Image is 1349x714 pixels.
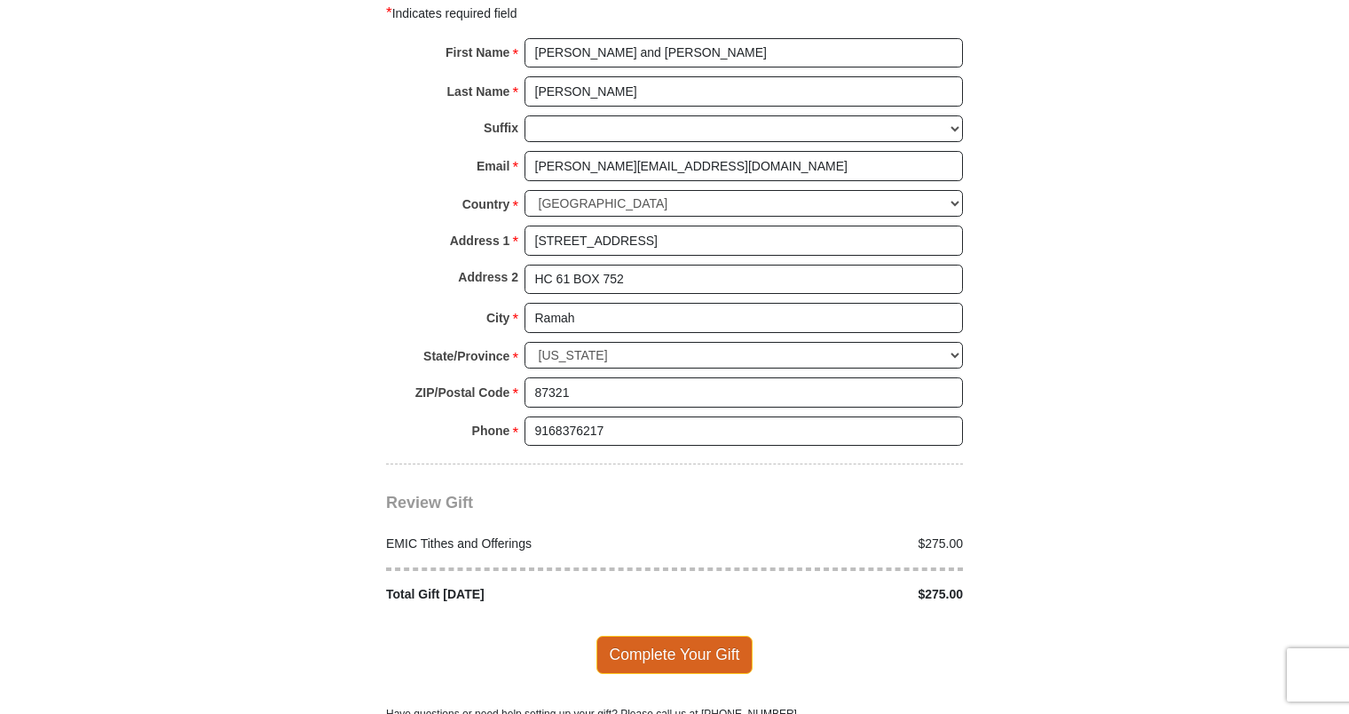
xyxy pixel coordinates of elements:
[386,494,473,512] span: Review Gift
[377,535,675,553] div: EMIC Tithes and Offerings
[450,228,510,253] strong: Address 1
[472,418,510,443] strong: Phone
[596,636,753,673] span: Complete Your Gift
[446,40,509,65] strong: First Name
[377,585,675,604] div: Total Gift [DATE]
[674,585,973,604] div: $275.00
[486,305,509,330] strong: City
[458,265,518,290] strong: Address 2
[484,115,518,140] strong: Suffix
[674,535,973,553] div: $275.00
[415,380,510,405] strong: ZIP/Postal Code
[477,154,509,178] strong: Email
[462,192,510,217] strong: Country
[447,79,510,104] strong: Last Name
[386,2,963,25] div: Indicates required field
[423,344,509,369] strong: State/Province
